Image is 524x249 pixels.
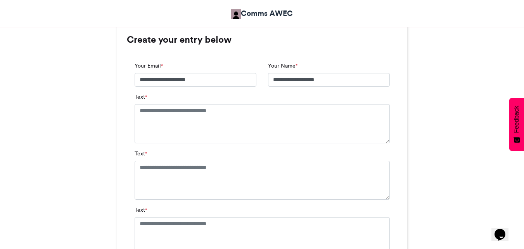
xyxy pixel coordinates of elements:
[127,35,398,44] h3: Create your entry below
[135,62,163,70] label: Your Email
[513,106,520,133] span: Feedback
[231,8,293,19] a: Comms AWEC
[231,9,241,19] img: Comms AWEC
[491,218,516,241] iframe: chat widget
[135,150,147,158] label: Text
[509,98,524,151] button: Feedback - Show survey
[268,62,297,70] label: Your Name
[135,206,147,214] label: Text
[135,93,147,101] label: Text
